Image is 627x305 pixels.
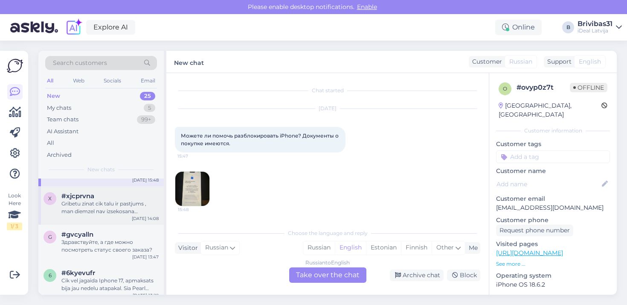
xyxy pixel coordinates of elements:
[401,241,432,254] div: Finnish
[71,75,86,86] div: Web
[137,115,155,124] div: 99+
[447,270,480,281] div: Block
[175,105,480,112] div: [DATE]
[496,271,610,280] p: Operating system
[102,75,123,86] div: Socials
[496,249,563,257] a: [URL][DOMAIN_NAME]
[495,20,542,35] div: Online
[305,259,350,267] div: Russian to English
[132,177,159,183] div: [DATE] 15:48
[496,179,600,189] input: Add name
[578,21,622,34] a: Brivibas31iDeal Latvija
[140,92,155,100] div: 25
[496,140,610,149] p: Customer tags
[354,3,380,11] span: Enable
[496,194,610,203] p: Customer email
[289,267,366,283] div: Take over the chat
[61,192,94,200] span: #xjcprvna
[496,203,610,212] p: [EMAIL_ADDRESS][DOMAIN_NAME]
[61,269,95,277] span: #6kyevufr
[496,216,610,225] p: Customer phone
[303,241,335,254] div: Russian
[496,150,610,163] input: Add a tag
[61,200,159,215] div: Gribetu zinat cik talu ir pastjums , man diemzel nav izsekosana pasautijumam pieejama- PO: 200008...
[496,280,610,289] p: iPhone OS 18.6.2
[570,83,607,92] span: Offline
[139,75,157,86] div: Email
[174,56,204,67] label: New chat
[509,57,532,66] span: Russian
[132,215,159,222] div: [DATE] 14:08
[503,85,507,92] span: o
[86,20,135,35] a: Explore AI
[335,241,366,254] div: English
[205,243,228,252] span: Russian
[53,59,107,67] span: Search customers
[48,234,52,240] span: g
[177,153,209,159] span: 15:47
[175,87,480,94] div: Chat started
[132,254,159,260] div: [DATE] 13:47
[562,21,574,33] div: B
[390,270,444,281] div: Archive chat
[61,238,159,254] div: Здравствуйте, а где можно посмотреть статус своего заказа?
[175,243,198,252] div: Visitor
[49,272,52,279] span: 6
[87,166,115,173] span: New chats
[517,82,570,93] div: # ovyp0z7t
[7,58,23,74] img: Askly Logo
[181,132,340,147] span: Можете ли помочь разблокировать iPhone? Документы о покупке имеются.
[366,241,401,254] div: Estonian
[544,57,572,66] div: Support
[436,243,454,251] span: Other
[579,57,601,66] span: English
[496,225,573,236] div: Request phone number
[178,206,210,213] span: 15:48
[175,172,209,206] img: Attachment
[496,240,610,249] p: Visited pages
[496,127,610,135] div: Customer information
[499,101,601,119] div: [GEOGRAPHIC_DATA], [GEOGRAPHIC_DATA]
[578,21,612,27] div: Brivibas31
[7,192,22,230] div: Look Here
[496,293,610,302] p: Browser
[61,277,159,292] div: Cik vel jagaida Iphone 17, apmaksats bija jau nedelu atapakal. Sia Pearl Latvija.
[47,127,78,136] div: AI Assistant
[47,151,72,159] div: Archived
[47,92,60,100] div: New
[61,231,93,238] span: #gvcyalln
[496,167,610,176] p: Customer name
[48,195,52,202] span: x
[47,115,78,124] div: Team chats
[578,27,612,34] div: iDeal Latvija
[469,57,502,66] div: Customer
[496,260,610,268] p: See more ...
[133,292,159,299] div: [DATE] 13:29
[45,75,55,86] div: All
[175,229,480,237] div: Choose the language and reply
[465,243,478,252] div: Me
[47,104,71,112] div: My chats
[65,18,83,36] img: explore-ai
[7,223,22,230] div: 1 / 3
[47,139,54,147] div: All
[144,104,155,112] div: 5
